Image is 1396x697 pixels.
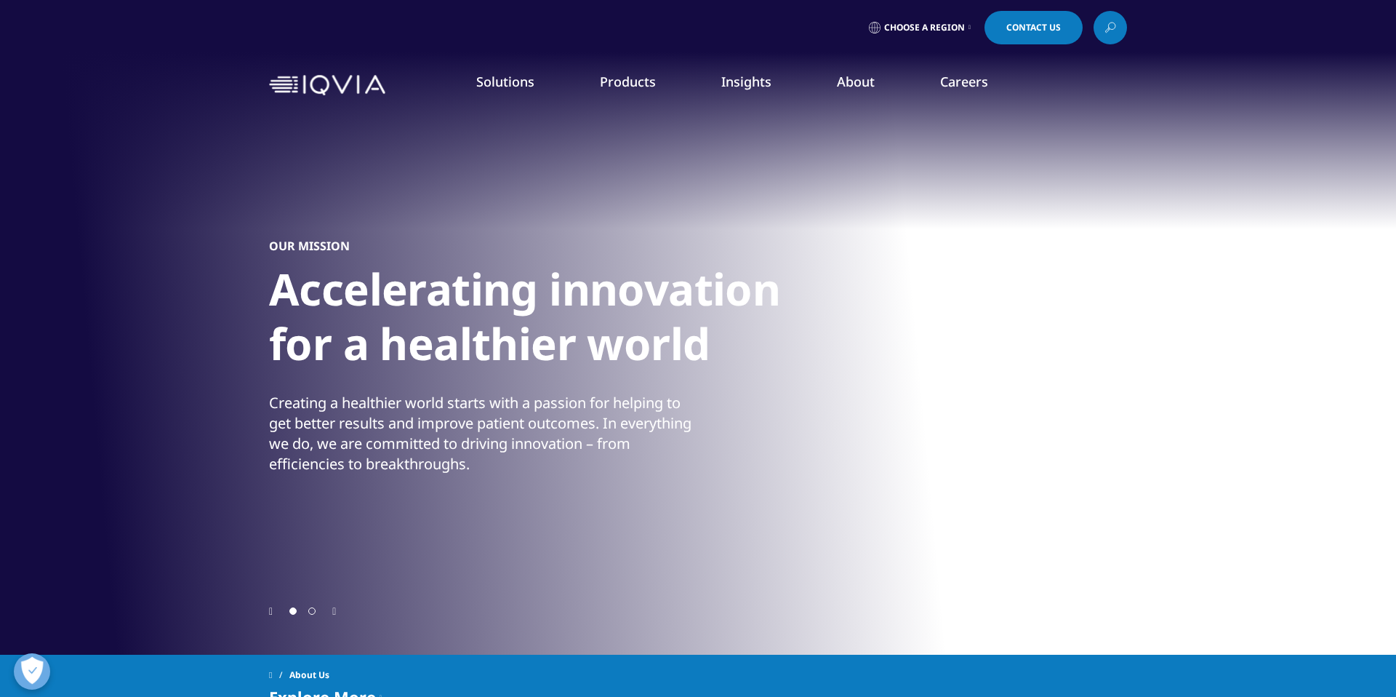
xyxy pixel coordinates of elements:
h1: Accelerating innovation for a healthier world [269,262,814,380]
a: About [837,73,875,90]
div: Previous slide [269,604,273,618]
span: Contact Us [1006,23,1061,32]
span: Go to slide 2 [308,608,316,615]
span: Choose a Region [884,22,965,33]
h5: OUR MISSION [269,239,350,253]
span: Go to slide 1 [289,608,297,615]
button: Open Preferences [14,653,50,690]
a: Careers [940,73,988,90]
div: Creating a healthier world starts with a passion for helping to get better results and improve pa... [269,393,694,474]
a: Insights [721,73,771,90]
img: IQVIA Healthcare Information Technology and Pharma Clinical Research Company [269,75,385,96]
a: Contact Us [984,11,1083,44]
div: 1 / 2 [269,109,1127,604]
a: Products [600,73,656,90]
nav: Primary [391,51,1127,119]
div: Next slide [332,604,336,618]
span: About Us [289,662,329,688]
a: Solutions [476,73,534,90]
